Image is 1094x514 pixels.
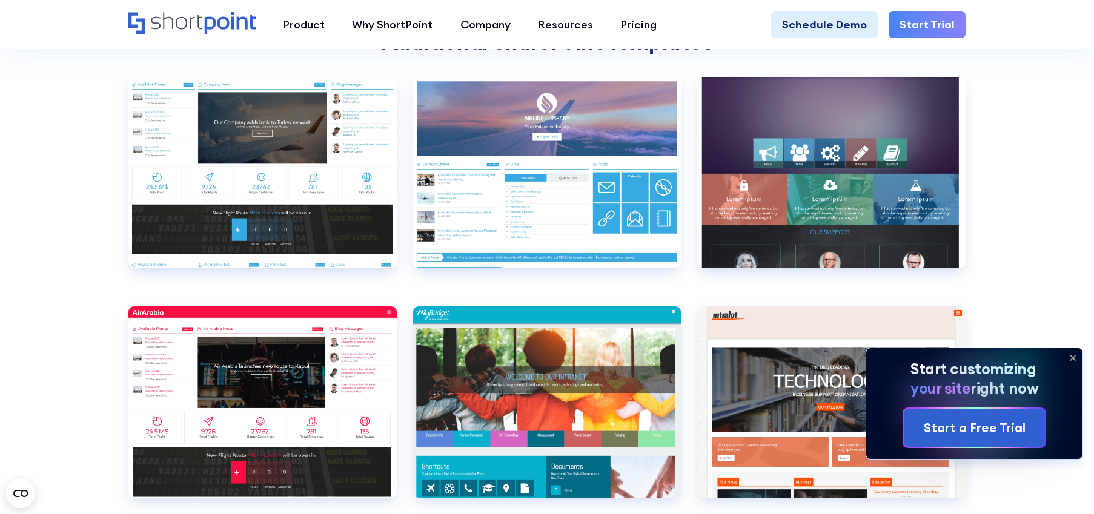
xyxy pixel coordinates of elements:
div: Resources [538,16,593,33]
a: Start Trial [889,11,966,38]
div: Start a Free Trial [924,419,1026,437]
a: Home [128,12,256,36]
div: Pricing [620,16,657,33]
button: Open CMP widget [6,479,35,508]
a: Airlines 2 [413,77,681,290]
a: Airlines 1 [128,77,396,290]
a: Resources [524,11,606,38]
a: Pricing [606,11,670,38]
a: Company [446,11,524,38]
a: Product [270,11,339,38]
a: Start a Free Trial [904,409,1045,447]
h2: Additional SharePoint Templates [128,30,966,55]
div: Why ShortPoint [352,16,433,33]
a: Schedule Demo [771,11,878,38]
div: Product [283,16,325,33]
a: Why ShortPoint [339,11,446,38]
div: Company [460,16,511,33]
a: Bold Intranet [697,77,965,290]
